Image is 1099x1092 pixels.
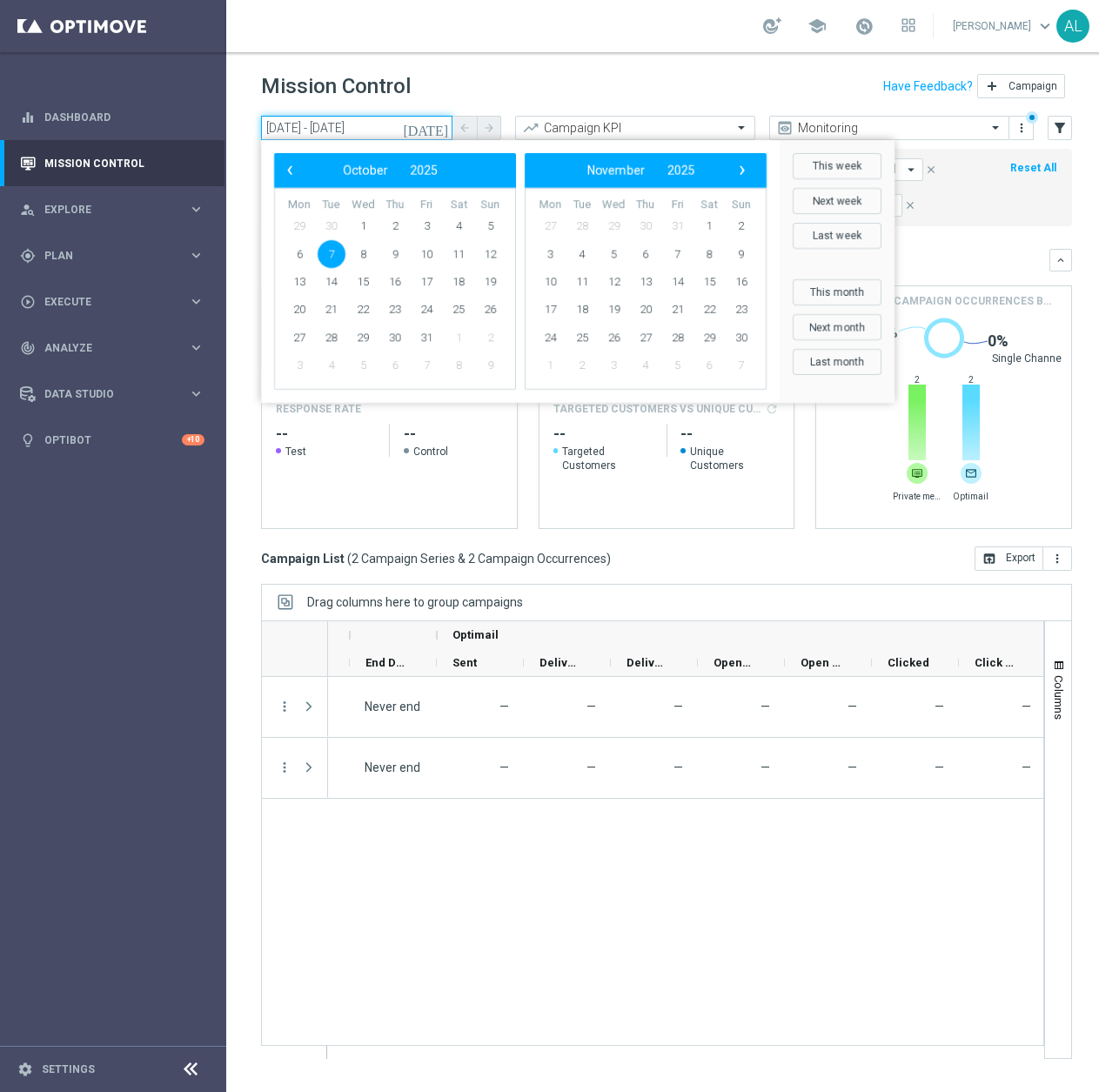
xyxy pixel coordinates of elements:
span: 16 [381,268,409,296]
i: keyboard_arrow_right [188,247,204,264]
span: October [344,164,388,178]
span: 28 [664,324,692,352]
span: 8 [445,352,472,379]
button: gps_fixed Plan keyboard_arrow_right [19,249,205,263]
button: more_vert [1013,117,1030,138]
span: 6 [632,240,660,268]
button: Data Studio keyboard_arrow_right [19,387,205,401]
button: ‹ [278,159,301,182]
span: 14 [664,268,692,296]
span: 4 [445,212,472,240]
button: add Campaign [977,74,1065,98]
span: Explore [44,204,188,215]
span: — [935,700,944,713]
span: 14 [318,268,345,296]
span: Click Rate = Clicked / Opened [1022,760,1031,774]
span: 30 [381,324,409,352]
button: more_vert [277,760,292,775]
span: — [586,700,596,713]
span: 6 [285,240,313,268]
button: close [923,160,939,179]
button: filter_alt [1048,116,1072,140]
button: close [902,196,918,215]
i: gps_fixed [20,248,36,264]
th: weekday [725,198,757,212]
span: 30 [727,324,755,352]
span: 10 [413,240,441,268]
th: weekday [443,198,475,212]
div: Never end [365,699,420,714]
span: ) [606,551,611,566]
button: Next week [793,188,881,214]
button: 2025 [656,159,707,182]
span: 11 [568,268,596,296]
i: more_vert [1050,552,1064,566]
span: 29 [695,324,723,352]
span: — [499,700,509,713]
span: Click Rate = Clicked / Opened [1022,700,1031,713]
span: Click Rate [975,656,1016,669]
bs-datepicker-navigation-view: ​ ​ ​ [278,159,503,182]
i: play_circle_outline [20,294,36,310]
span: End Date [365,656,407,669]
span: 18 [445,268,472,296]
button: This week [793,153,881,179]
th: weekday [474,198,506,212]
i: preview [776,119,794,137]
th: weekday [284,198,316,212]
th: weekday [534,198,566,212]
i: close [925,164,937,176]
th: weekday [630,198,662,212]
span: 5 [477,212,505,240]
i: more_vert [1015,121,1029,135]
span: 22 [695,296,723,324]
i: arrow_back [459,122,471,134]
div: Dashboard [20,94,204,140]
div: Press SPACE to select this row. [262,738,328,799]
span: Drag columns here to group campaigns [307,595,523,609]
h2: -- [276,424,375,445]
i: add [985,79,999,93]
div: lightbulb Optibot +10 [19,433,205,447]
span: 2 [568,352,596,379]
span: 2025 [667,164,695,178]
span: Open Rate [801,656,842,669]
i: [DATE] [403,120,450,136]
span: 28 [318,324,345,352]
button: person_search Explore keyboard_arrow_right [19,203,205,217]
span: 15 [695,268,723,296]
span: Sent [452,656,477,669]
img: email.svg [961,463,982,484]
span: 4 [568,240,596,268]
h2: empty [680,424,780,445]
span: Clicked [888,656,929,669]
bs-datepicker-navigation-view: ​ ​ ​ [529,159,754,182]
span: Data Studio [44,389,188,399]
span: 16 [727,268,755,296]
span: Campaign [1009,80,1057,92]
a: [PERSON_NAME]keyboard_arrow_down [951,13,1056,39]
div: There are unsaved changes [1026,111,1038,124]
span: 29 [349,324,377,352]
span: — [499,760,509,774]
button: Mission Control [19,157,205,171]
button: November [576,159,656,182]
button: This month [793,279,881,305]
div: AL [1056,10,1089,43]
th: weekday [379,198,412,212]
ng-select: Monitoring [769,116,1009,140]
span: 15 [349,268,377,296]
span: ( [347,551,352,566]
i: open_in_browser [982,552,996,566]
span: 2 [962,374,981,385]
span: Delivery Rate = Delivered / Sent [673,700,683,713]
th: weekday [411,198,443,212]
span: 29 [600,212,627,240]
span: 2 [727,212,755,240]
span: 7 [664,240,692,268]
span: Control [413,445,448,459]
span: 3 [536,240,564,268]
span: 23 [727,296,755,324]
